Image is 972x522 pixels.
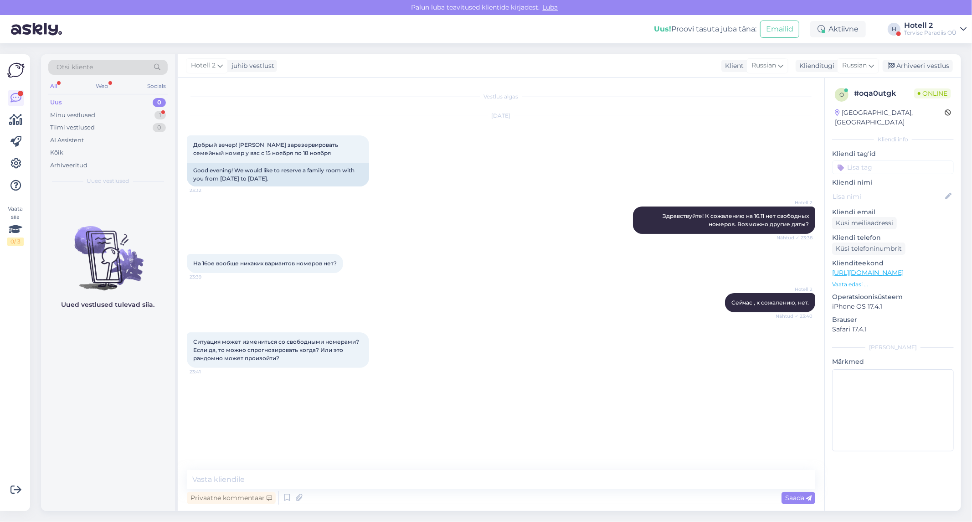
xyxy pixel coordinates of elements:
[193,260,337,267] span: На 16ое вообще никаких вариантов номеров нет?
[832,149,954,159] p: Kliendi tag'id
[50,123,95,132] div: Tiimi vestlused
[7,238,24,246] div: 0 / 3
[810,21,866,37] div: Aktiivne
[153,123,166,132] div: 0
[833,191,943,202] input: Lisa nimi
[191,61,216,71] span: Hotell 2
[832,160,954,174] input: Lisa tag
[7,62,25,79] img: Askly Logo
[832,217,897,229] div: Küsi meiliaadressi
[50,98,62,107] div: Uus
[654,25,671,33] b: Uus!
[888,23,900,36] div: H
[48,80,59,92] div: All
[87,177,129,185] span: Uued vestlused
[796,61,834,71] div: Klienditugi
[839,91,844,98] span: o
[62,300,155,310] p: Uued vestlused tulevad siia.
[778,286,813,293] span: Hotell 2
[187,163,369,186] div: Good evening! We would like to reserve a family room with you from [DATE] to [DATE].
[832,207,954,217] p: Kliendi email
[50,148,63,157] div: Kõik
[721,61,744,71] div: Klient
[777,234,813,241] span: Nähtud ✓ 23:38
[193,338,360,362] span: Ситуация может измениться со свободными номерами? Если да, то можно спрогнозировать когда? Или эт...
[187,112,815,120] div: [DATE]
[832,292,954,302] p: Operatsioonisüsteem
[94,80,110,92] div: Web
[7,205,24,246] div: Vaata siia
[50,111,95,120] div: Minu vestlused
[193,141,339,156] span: Добрый вечер! [PERSON_NAME] зарезервировать семейный номер у вас с 15 ноября по 18 ноября
[654,24,756,35] div: Proovi tasuta juba täna:
[854,88,914,99] div: # oqa0utgk
[832,280,954,289] p: Vaata edasi ...
[883,60,953,72] div: Arhiveeri vestlus
[832,269,904,277] a: [URL][DOMAIN_NAME]
[751,61,776,71] span: Russian
[842,61,867,71] span: Russian
[832,302,954,311] p: iPhone OS 17.4.1
[190,274,224,280] span: 23:39
[731,299,809,306] span: Сейчас , к сожалению, нет.
[832,243,905,255] div: Küsi telefoninumbrit
[760,21,799,38] button: Emailid
[50,161,87,170] div: Arhiveeritud
[904,22,957,29] div: Hotell 2
[776,313,813,320] span: Nähtud ✓ 23:40
[832,258,954,268] p: Klienditeekond
[663,212,810,227] span: Здравствуйте! К сожалению на 16.11 нет свободных номеров. Возможно другие даты?
[41,210,175,292] img: No chats
[187,93,815,101] div: Vestlus algas
[832,315,954,325] p: Brauser
[832,325,954,334] p: Safari 17.4.1
[187,492,276,504] div: Privaatne kommentaar
[832,357,954,367] p: Märkmed
[832,233,954,243] p: Kliendi telefon
[785,494,812,502] span: Saada
[904,29,957,36] div: Tervise Paradiis OÜ
[190,187,224,194] span: 23:32
[778,199,813,206] span: Hotell 2
[57,62,93,72] span: Otsi kliente
[145,80,168,92] div: Socials
[832,135,954,144] div: Kliendi info
[154,111,166,120] div: 1
[190,368,224,375] span: 23:41
[835,108,945,127] div: [GEOGRAPHIC_DATA], [GEOGRAPHIC_DATA]
[50,136,84,145] div: AI Assistent
[904,22,967,36] a: Hotell 2Tervise Paradiis OÜ
[832,178,954,187] p: Kliendi nimi
[153,98,166,107] div: 0
[914,88,951,98] span: Online
[540,3,561,11] span: Luba
[832,343,954,351] div: [PERSON_NAME]
[228,61,274,71] div: juhib vestlust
